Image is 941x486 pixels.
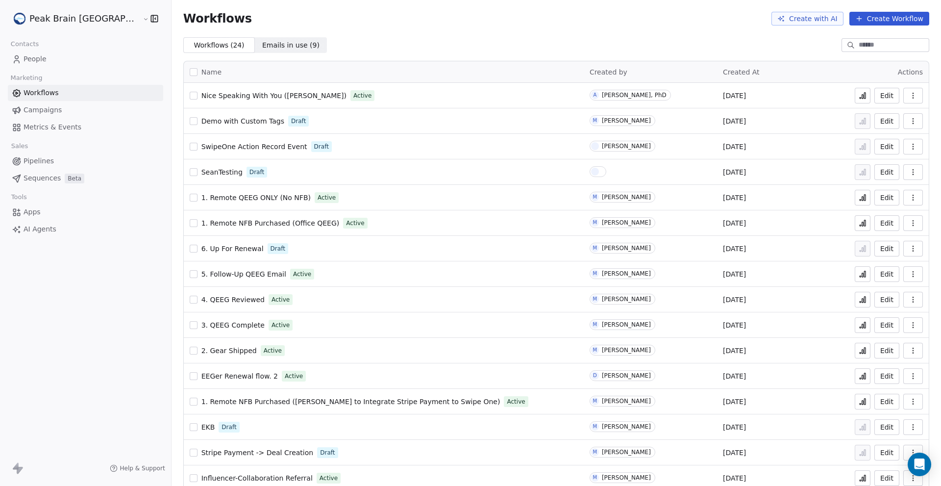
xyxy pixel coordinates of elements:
[201,346,257,356] a: 2. Gear Shipped
[14,13,25,25] img: Peak%20Brain%20Logo.png
[723,295,746,305] span: [DATE]
[318,193,336,202] span: Active
[272,295,290,304] span: Active
[723,371,746,381] span: [DATE]
[874,266,899,282] button: Edit
[723,320,746,330] span: [DATE]
[874,88,899,103] button: Edit
[201,423,215,431] span: EKB
[24,224,56,234] span: AI Agents
[24,88,59,98] span: Workflows
[602,219,651,226] div: [PERSON_NAME]
[874,215,899,231] button: Edit
[201,320,265,330] a: 3. QEEG Complete
[201,270,286,278] span: 5. Follow-Up QEEG Email
[723,422,746,432] span: [DATE]
[602,423,651,430] div: [PERSON_NAME]
[593,474,597,482] div: M
[874,292,899,307] a: Edit
[874,394,899,409] a: Edit
[6,37,43,51] span: Contacts
[201,422,215,432] a: EKB
[201,296,265,304] span: 4. QEEG Reviewed
[291,117,306,126] span: Draft
[602,92,667,99] div: [PERSON_NAME], PhD
[874,368,899,384] button: Edit
[593,219,597,227] div: M
[723,91,746,101] span: [DATE]
[346,219,364,228] span: Active
[201,449,314,457] span: Stripe Payment -> Deal Creation
[249,168,264,177] span: Draft
[874,445,899,460] a: Edit
[874,113,899,129] button: Edit
[264,346,282,355] span: Active
[723,397,746,407] span: [DATE]
[602,372,651,379] div: [PERSON_NAME]
[24,156,54,166] span: Pipelines
[874,241,899,256] button: Edit
[201,218,340,228] a: 1. Remote NFB Purchased (Office QEEG)
[874,164,899,180] button: Edit
[6,71,47,85] span: Marketing
[201,244,264,254] a: 6. Up For Renewal
[201,117,284,125] span: Demo with Custom Tags
[201,67,222,77] span: Name
[874,419,899,435] a: Edit
[320,448,335,457] span: Draft
[8,51,163,67] a: People
[201,193,311,203] a: 1. Remote QEEG ONLY (No NFB)
[222,423,236,432] span: Draft
[593,244,597,252] div: M
[201,269,286,279] a: 5. Follow-Up QEEG Email
[120,464,165,472] span: Help & Support
[593,448,597,456] div: M
[874,139,899,154] a: Edit
[593,346,597,354] div: M
[771,12,843,26] button: Create with AI
[201,321,265,329] span: 3. QEEG Complete
[201,474,313,482] span: Influencer-Collaboration Referral
[7,190,31,205] span: Tools
[201,142,307,152] a: SwipeOne Action Record Event
[201,448,314,458] a: Stripe Payment -> Deal Creation
[593,295,597,303] div: M
[602,270,651,277] div: [PERSON_NAME]
[201,167,243,177] a: SeanTesting
[201,91,347,101] a: Nice Speaking With You ([PERSON_NAME])
[874,470,899,486] a: Edit
[898,68,923,76] span: Actions
[602,347,651,354] div: [PERSON_NAME]
[8,153,163,169] a: Pipelines
[593,397,597,405] div: M
[7,139,32,153] span: Sales
[24,54,47,64] span: People
[593,193,597,201] div: M
[723,193,746,203] span: [DATE]
[874,317,899,333] button: Edit
[723,448,746,458] span: [DATE]
[8,221,163,237] a: AI Agents
[874,190,899,205] button: Edit
[602,117,651,124] div: [PERSON_NAME]
[602,321,651,328] div: [PERSON_NAME]
[353,91,371,100] span: Active
[8,102,163,118] a: Campaigns
[201,295,265,305] a: 4. QEEG Reviewed
[12,10,136,27] button: Peak Brain [GEOGRAPHIC_DATA]
[723,269,746,279] span: [DATE]
[593,91,596,99] div: A
[874,343,899,358] button: Edit
[593,117,597,125] div: M
[507,397,525,406] span: Active
[314,142,329,151] span: Draft
[723,142,746,152] span: [DATE]
[24,207,41,217] span: Apps
[723,218,746,228] span: [DATE]
[272,321,290,330] span: Active
[593,321,597,329] div: M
